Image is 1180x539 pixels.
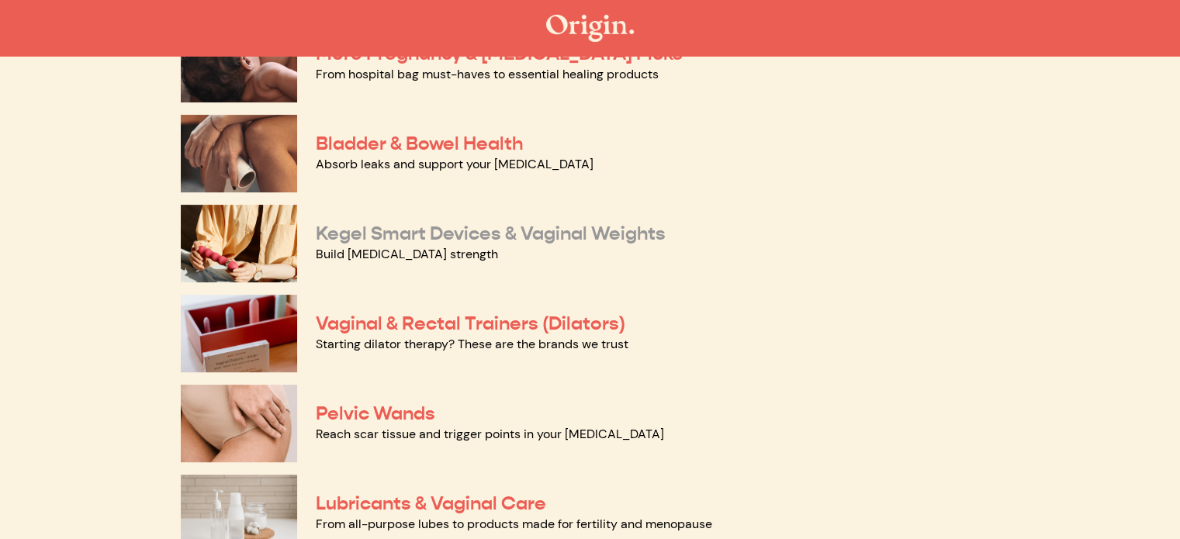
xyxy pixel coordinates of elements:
[316,156,593,172] a: Absorb leaks and support your [MEDICAL_DATA]
[316,222,666,245] a: Kegel Smart Devices & Vaginal Weights
[316,312,625,335] a: Vaginal & Rectal Trainers (Dilators)
[181,385,297,462] img: Pelvic Wands
[181,115,297,192] img: Bladder & Bowel Health
[316,492,546,515] a: Lubricants & Vaginal Care
[316,516,712,532] a: From all-purpose lubes to products made for fertility and menopause
[316,336,628,352] a: Starting dilator therapy? These are the brands we trust
[181,205,297,282] img: Kegel Smart Devices & Vaginal Weights
[316,132,523,155] a: Bladder & Bowel Health
[316,402,435,425] a: Pelvic Wands
[316,66,659,82] a: From hospital bag must-haves to essential healing products
[316,426,664,442] a: Reach scar tissue and trigger points in your [MEDICAL_DATA]
[181,295,297,372] img: Vaginal & Rectal Trainers (Dilators)
[181,25,297,102] img: More Pregnancy & Postpartum Picks
[546,15,634,42] img: The Origin Shop
[316,246,498,262] a: Build [MEDICAL_DATA] strength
